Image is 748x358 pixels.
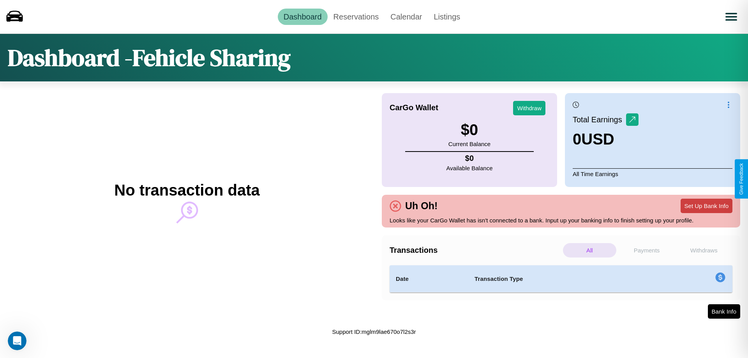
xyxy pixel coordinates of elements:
[428,9,466,25] a: Listings
[620,243,674,257] p: Payments
[573,131,639,148] h3: 0 USD
[401,200,441,212] h4: Uh Oh!
[446,163,493,173] p: Available Balance
[8,332,26,350] iframe: Intercom live chat
[708,304,740,319] button: Bank Info
[114,182,259,199] h2: No transaction data
[677,243,730,257] p: Withdraws
[681,199,732,213] button: Set Up Bank Info
[448,139,490,149] p: Current Balance
[390,265,732,293] table: simple table
[390,246,561,255] h4: Transactions
[573,168,732,179] p: All Time Earnings
[390,103,438,112] h4: CarGo Wallet
[446,154,493,163] h4: $ 0
[513,101,545,115] button: Withdraw
[475,274,651,284] h4: Transaction Type
[332,326,416,337] p: Support ID: mglm9lae670o7l2s3r
[328,9,385,25] a: Reservations
[390,215,732,226] p: Looks like your CarGo Wallet has isn't connected to a bank. Input up your banking info to finish ...
[563,243,616,257] p: All
[448,121,490,139] h3: $ 0
[278,9,328,25] a: Dashboard
[573,113,626,127] p: Total Earnings
[720,6,742,28] button: Open menu
[739,163,744,195] div: Give Feedback
[385,9,428,25] a: Calendar
[396,274,462,284] h4: Date
[8,42,291,74] h1: Dashboard - Fehicle Sharing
